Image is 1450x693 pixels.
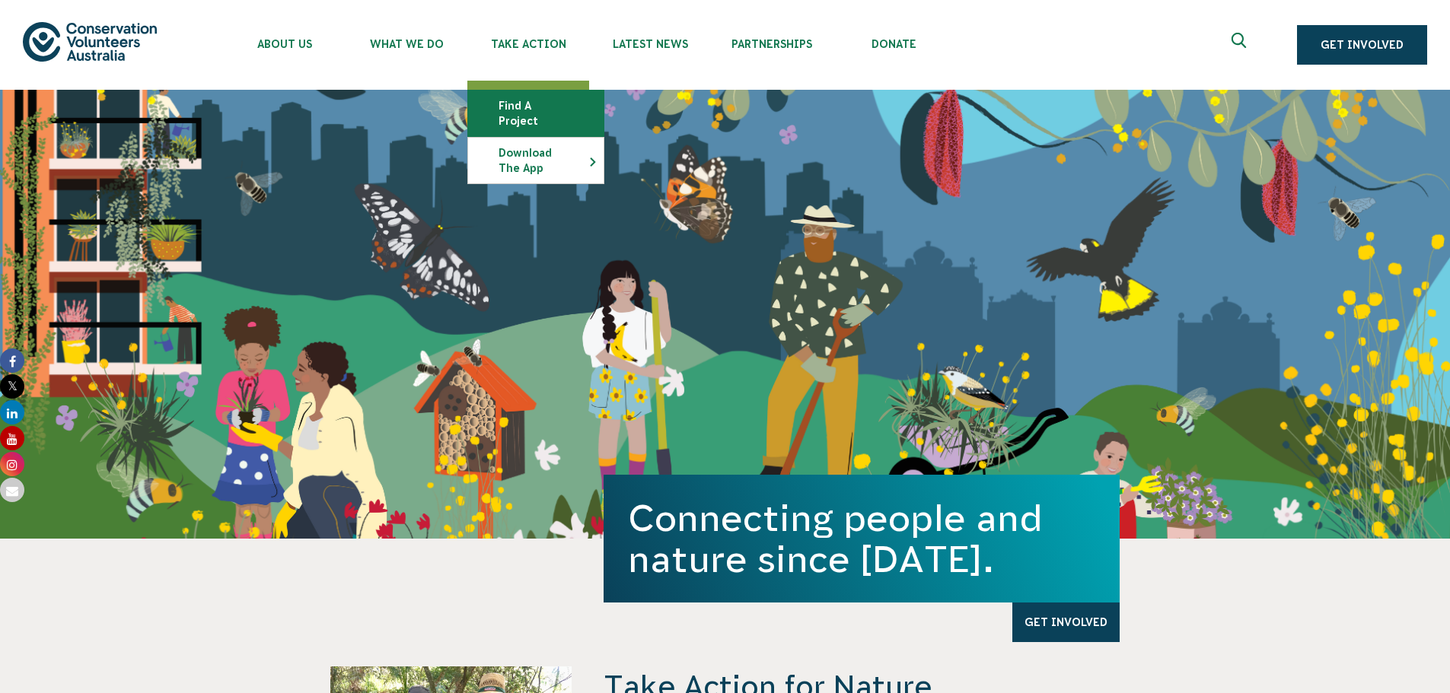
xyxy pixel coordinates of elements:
[833,38,954,50] span: Donate
[1297,25,1427,65] a: Get Involved
[467,38,589,50] span: Take Action
[589,38,711,50] span: Latest News
[628,497,1095,580] h1: Connecting people and nature since [DATE].
[468,91,604,136] a: Find a project
[1222,27,1259,63] button: Expand search box Close search box
[23,22,157,61] img: logo.svg
[711,38,833,50] span: Partnerships
[467,137,604,184] li: Download the app
[1012,602,1120,642] a: Get Involved
[224,38,346,50] span: About Us
[468,138,604,183] a: Download the app
[1232,33,1251,57] span: Expand search box
[346,38,467,50] span: What We Do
